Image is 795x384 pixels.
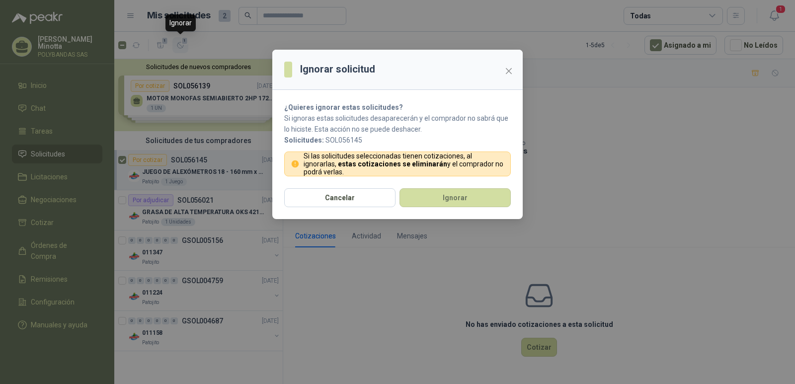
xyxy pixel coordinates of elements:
button: Cancelar [284,188,396,207]
b: Solicitudes: [284,136,324,144]
strong: ¿Quieres ignorar estas solicitudes? [284,103,403,111]
strong: estas cotizaciones se eliminarán [338,160,447,168]
p: Si las solicitudes seleccionadas tienen cotizaciones, al ignorarlas, y el comprador no podrá verlas. [304,152,505,176]
button: Ignorar [399,188,511,207]
h3: Ignorar solicitud [300,62,375,77]
p: Si ignoras estas solicitudes desaparecerán y el comprador no sabrá que lo hiciste. Esta acción no... [284,113,511,135]
p: SOL056145 [284,135,511,146]
button: Close [501,63,517,79]
span: close [505,67,513,75]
